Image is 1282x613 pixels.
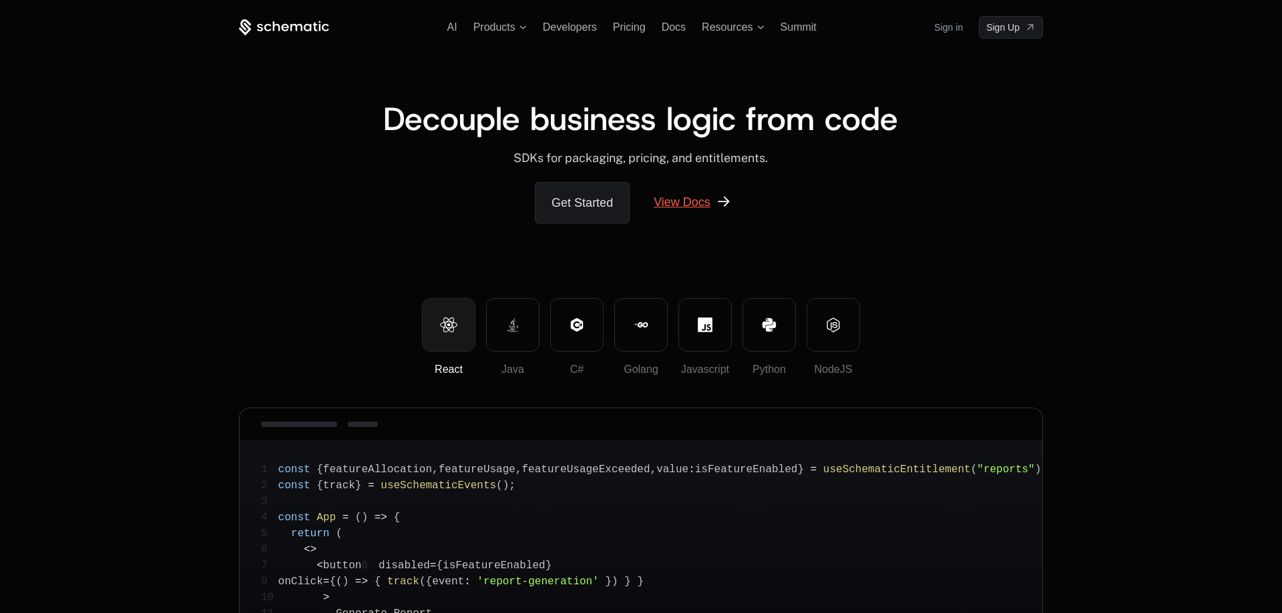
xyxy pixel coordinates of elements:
[261,526,278,542] span: 5
[343,512,349,524] span: =
[430,560,437,572] span: =
[375,512,387,524] span: =>
[323,560,362,572] span: button
[551,362,603,378] div: C#
[613,21,646,33] a: Pricing
[439,464,515,476] span: featureUsage
[261,542,278,558] span: 6
[605,576,612,588] span: }
[361,512,368,524] span: )
[436,560,443,572] span: {
[336,528,343,540] span: (
[986,21,1020,34] span: Sign Up
[316,464,323,476] span: {
[535,182,630,223] a: Get Started
[742,298,796,352] button: Python
[316,480,323,492] span: {
[323,464,432,476] span: featureAllocation
[368,480,375,492] span: =
[473,21,515,33] span: Products
[261,574,278,590] span: 9
[291,528,330,540] span: return
[695,464,798,476] span: isFeatureEnabled
[702,21,753,33] span: Resources
[509,480,515,492] span: ;
[624,576,631,588] span: }
[261,478,278,494] span: 2
[1041,464,1048,476] span: ;
[422,298,475,352] button: React
[278,512,310,524] span: const
[447,21,457,33] a: AI
[323,576,330,588] span: =
[261,590,284,606] span: 10
[361,558,379,574] span: 8
[743,362,795,378] div: Python
[638,182,747,222] a: View Docs
[394,512,401,524] span: {
[336,576,343,588] span: (
[432,464,439,476] span: ,
[464,576,471,588] span: :
[612,576,618,588] span: )
[522,464,650,476] span: featureUsageExceeded
[678,298,732,352] button: Javascript
[261,462,278,478] span: 1
[656,464,688,476] span: value
[486,298,540,352] button: Java
[329,576,336,588] span: {
[379,560,430,572] span: disabled
[316,560,323,572] span: <
[1035,464,1042,476] span: )
[934,17,963,38] a: Sign in
[383,97,898,140] span: Decouple business logic from code
[781,21,817,33] span: Summit
[515,464,522,476] span: ,
[807,298,860,352] button: NodeJS
[477,576,598,588] span: 'report-generation'
[261,510,278,526] span: 4
[278,576,323,588] span: onClick
[811,464,817,476] span: =
[543,21,597,33] a: Developers
[487,362,539,378] div: Java
[614,298,668,352] button: Golang
[426,576,433,588] span: {
[688,464,695,476] span: :
[637,576,644,588] span: }
[355,480,362,492] span: }
[278,480,310,492] span: const
[423,362,475,378] div: React
[979,16,1043,39] a: [object Object]
[443,560,546,572] span: isFeatureEnabled
[304,544,310,556] span: <
[381,480,496,492] span: useSchematicEvents
[419,576,426,588] span: (
[343,576,349,588] span: )
[323,592,330,604] span: >
[650,464,657,476] span: ,
[316,512,336,524] span: App
[323,480,355,492] span: track
[679,362,731,378] div: Javascript
[550,298,604,352] button: C#
[432,576,464,588] span: event
[977,464,1034,476] span: "reports"
[823,464,971,476] span: useSchematicEntitlement
[375,576,381,588] span: {
[615,362,667,378] div: Golang
[662,21,686,33] a: Docs
[496,480,503,492] span: (
[355,512,362,524] span: (
[278,464,310,476] span: const
[261,494,278,510] span: 3
[261,558,278,574] span: 7
[807,362,859,378] div: NodeJS
[503,480,509,492] span: )
[513,151,768,165] span: SDKs for packaging, pricing, and entitlements.
[971,464,978,476] span: (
